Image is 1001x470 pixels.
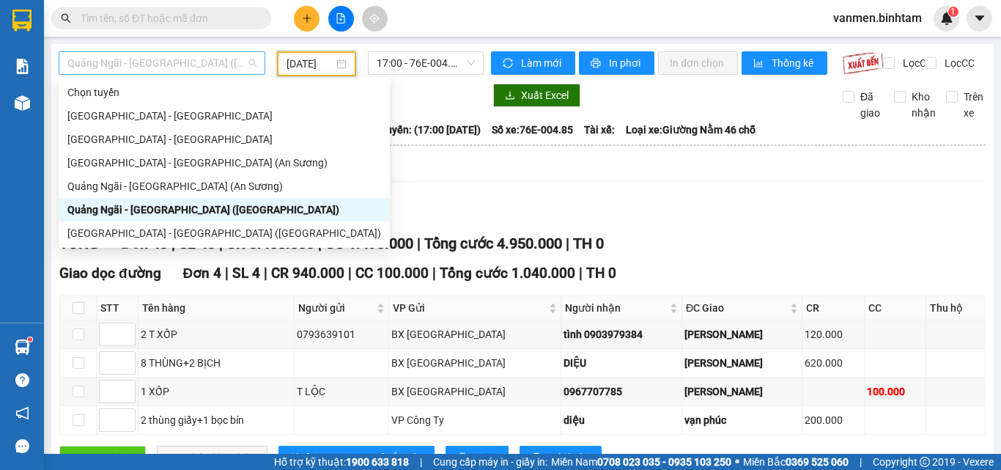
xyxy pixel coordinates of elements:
button: In đơn chọn [658,51,738,75]
div: DIỆU [564,355,679,371]
div: tình 0903979384 [564,326,679,342]
img: solution-icon [15,59,30,74]
img: icon-new-feature [940,12,953,25]
span: printer [457,452,468,464]
span: Loại xe: Giường Nằm 46 chỗ [626,122,756,138]
sup: 1 [28,337,32,342]
div: BX [GEOGRAPHIC_DATA] [391,383,558,400]
span: | [432,265,436,282]
span: Người gửi [298,300,374,316]
span: vanmen.binhtam [821,9,934,27]
span: Giao dọc đường [59,265,161,282]
button: downloadXuất Excel [493,84,580,107]
div: 200.000 [805,412,862,428]
div: 8 THÙNG+2 BỊCH [141,355,292,371]
div: Hà Nội - Quảng Ngãi [59,104,390,128]
div: 0793639101 [297,326,386,342]
span: Đã giao [854,89,886,121]
td: BX Quảng Ngãi [389,378,561,406]
span: printer [531,452,542,464]
span: Xuất Excel [521,87,569,103]
img: warehouse-icon [15,339,30,355]
div: 2 thùng giấy+1 bọc bín [141,412,292,428]
span: ĐC Giao [686,300,787,316]
span: search [61,13,71,23]
span: notification [15,406,29,420]
span: 17:00 - 76E-004.85 [377,52,475,74]
input: 12/08/2025 [287,56,333,72]
span: file-add [336,13,346,23]
span: Hỗ trợ kỹ thuật: [274,454,409,470]
span: Miền Bắc [743,454,849,470]
span: caret-down [973,12,986,25]
button: uploadGiao hàng [59,446,146,469]
span: In biên lai [547,449,590,466]
button: printerIn biên lai [520,446,602,469]
div: [PERSON_NAME] [684,326,799,342]
span: CC 100.000 [355,265,429,282]
span: Người nhận [565,300,667,316]
span: aim [369,13,380,23]
span: download [505,90,515,102]
div: [GEOGRAPHIC_DATA] - [GEOGRAPHIC_DATA] (An Sương) [67,155,381,171]
span: sort-ascending [290,452,300,464]
button: sort-ascending[PERSON_NAME] sắp xếp [278,446,435,469]
span: Tổng cước 4.950.000 [424,235,562,252]
span: TH 0 [573,235,604,252]
div: 0967707785 [564,383,679,400]
div: Quảng Ngãi - Sài Gòn (An Sương) [59,175,390,198]
th: Thu hộ [926,296,986,320]
div: [GEOGRAPHIC_DATA] - [GEOGRAPHIC_DATA] [67,131,381,147]
span: printer [591,58,603,70]
span: plus [302,13,312,23]
span: | [417,235,421,252]
span: Trên xe [958,89,989,121]
div: Chọn tuyến [59,81,390,104]
span: CR 940.000 [271,265,344,282]
span: VP Gửi [393,300,545,316]
span: Đơn 4 [183,265,222,282]
div: 120.000 [805,326,862,342]
span: Lọc CC [939,55,977,71]
div: Sài Gòn - Quảng Ngãi (An Sương) [59,151,390,175]
img: 9k= [842,51,884,75]
span: message [15,439,29,453]
button: bar-chartThống kê [742,51,827,75]
th: Tên hàng [138,296,295,320]
div: [PERSON_NAME] [684,355,799,371]
th: STT [97,296,138,320]
div: Quảng Ngãi - Sài Gòn (Vạn Phúc) [59,198,390,221]
div: 100.000 [867,383,924,400]
div: Quảng Ngãi - [GEOGRAPHIC_DATA] ([GEOGRAPHIC_DATA]) [67,202,381,218]
span: sync [503,58,515,70]
div: BX [GEOGRAPHIC_DATA] [391,355,558,371]
button: syncLàm mới [491,51,575,75]
td: BX Quảng Ngãi [389,320,561,349]
span: | [420,454,422,470]
span: Miền Nam [551,454,731,470]
button: plus [294,6,319,32]
span: Kho nhận [906,89,942,121]
span: | [348,265,352,282]
img: warehouse-icon [15,95,30,111]
span: Tổng cước 1.040.000 [440,265,575,282]
span: Lọc CR [897,55,935,71]
span: | [225,265,229,282]
div: 2 T XỐP [141,326,292,342]
strong: 1900 633 818 [346,456,409,468]
span: In phơi [609,55,643,71]
strong: 0369 525 060 [786,456,849,468]
th: CC [865,296,927,320]
div: Sài Gòn - Quảng Ngãi (Vạn Phúc) [59,221,390,245]
button: printerIn phơi [579,51,654,75]
span: SL 4 [232,265,260,282]
span: TH 0 [586,265,616,282]
span: In DS [473,449,497,466]
div: 1 XỐP [141,383,292,400]
button: caret-down [967,6,992,32]
span: Cung cấp máy in - giấy in: [433,454,547,470]
span: question-circle [15,373,29,387]
span: | [860,454,862,470]
td: VP Công Ty [389,406,561,435]
span: | [264,265,267,282]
